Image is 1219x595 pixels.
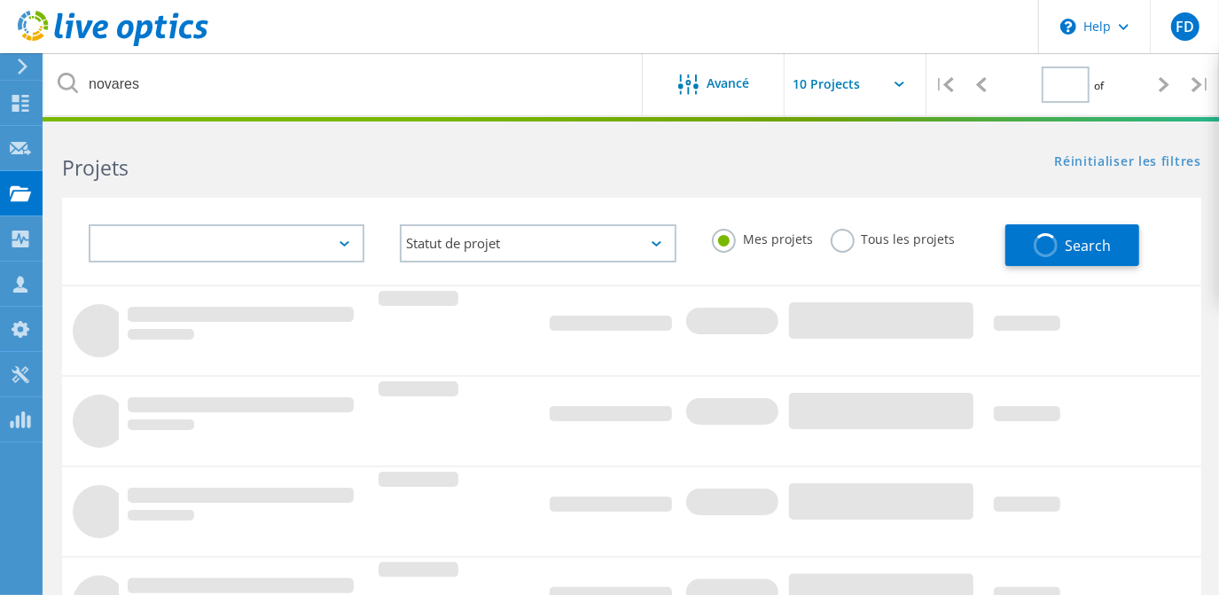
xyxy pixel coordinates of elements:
[400,224,676,262] div: Statut de projet
[62,153,129,182] b: Projets
[1005,224,1139,266] button: Search
[1065,236,1111,255] span: Search
[1183,53,1219,116] div: |
[1176,20,1194,34] span: FD
[926,53,963,116] div: |
[712,229,813,246] label: Mes projets
[1054,155,1201,170] a: Réinitialiser les filtres
[707,77,750,90] span: Avancé
[44,53,644,115] input: Rechercher des projets par nom, propriétaire, ID, société, etc.
[1060,19,1076,35] svg: \n
[1094,78,1104,93] span: of
[18,37,208,50] a: Live Optics Dashboard
[831,229,956,246] label: Tous les projets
